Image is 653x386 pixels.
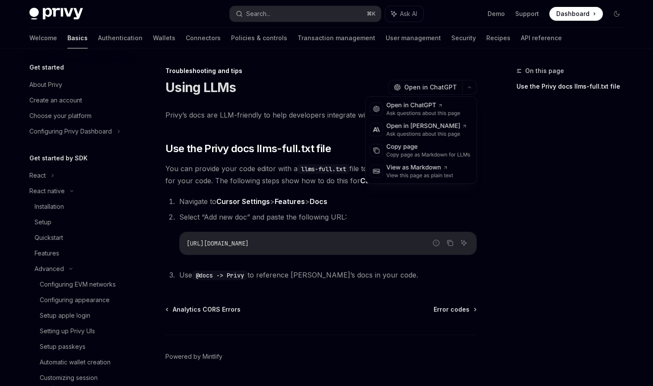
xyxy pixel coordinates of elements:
div: Choose your platform [29,111,92,121]
span: On this page [525,66,564,76]
a: Quickstart [22,230,133,246]
button: Search...⌘K [230,6,381,22]
a: Transaction management [298,28,375,48]
div: Configuring appearance [40,295,110,305]
div: View this page as plain text [387,172,453,179]
div: Automatic wallet creation [40,357,111,367]
a: Welcome [29,28,57,48]
a: Policies & controls [231,28,287,48]
h5: Get started by SDK [29,153,88,163]
strong: Docs [310,197,327,206]
a: User management [386,28,441,48]
span: Ask AI [400,10,417,18]
a: Basics [67,28,88,48]
a: Security [451,28,476,48]
div: View as Markdown [387,163,453,172]
div: Configuring EVM networks [40,279,116,290]
button: Toggle dark mode [610,7,624,21]
div: Advanced [35,264,64,274]
a: Choose your platform [22,108,133,124]
a: Setup [22,214,133,230]
button: Ask AI [458,237,469,249]
div: Setting up Privy UIs [40,326,95,336]
div: Open in [PERSON_NAME] [387,122,467,131]
span: You can provide your code editor with a file to use Privy’s docs as a context for your code. The ... [165,163,477,187]
a: Support [515,10,539,18]
span: Select “Add new doc” and paste the following URL: [179,213,347,221]
a: Cursor [360,176,384,185]
div: Installation [35,201,64,212]
code: llms-full.txt [298,164,349,174]
a: Configuring appearance [22,292,133,308]
button: Ask AI [385,6,423,22]
div: Ask questions about this page [387,110,460,117]
a: Recipes [486,28,510,48]
span: Privy’s docs are LLM-friendly to help developers integrate with Privy faster. [165,109,477,121]
span: Analytics CORS Errors [173,305,241,314]
button: Report incorrect code [431,237,442,249]
div: Ask questions about this page [387,131,467,137]
span: Use the Privy docs llms-full.txt file [165,142,331,156]
div: About Privy [29,80,62,90]
button: Open in ChatGPT [388,80,462,95]
span: ⌘ K [367,10,376,17]
div: React [29,170,46,181]
div: Search... [246,9,270,19]
a: Automatic wallet creation [22,354,133,370]
span: [URL][DOMAIN_NAME] [187,239,249,247]
a: Powered by Mintlify [165,352,222,361]
h1: Using LLMs [165,80,236,95]
span: Open in ChatGPT [404,83,457,92]
a: Demo [488,10,505,18]
span: Error codes [434,305,469,314]
a: Features [22,246,133,261]
div: Open in ChatGPT [387,101,460,110]
a: Setup passkeys [22,339,133,354]
div: Setup apple login [40,310,90,321]
div: Setup passkeys [40,341,86,352]
span: Dashboard [556,10,590,18]
a: Configuring EVM networks [22,277,133,292]
div: Quickstart [35,233,63,243]
a: API reference [521,28,562,48]
button: Copy the contents from the code block [444,237,456,249]
a: Create an account [22,93,133,108]
span: Navigate to > > [179,197,327,206]
a: About Privy [22,77,133,93]
strong: Features [275,197,305,206]
a: Dashboard [549,7,603,21]
a: Use the Privy docs llms-full.txt file [517,80,631,93]
a: Wallets [153,28,175,48]
div: Features [35,248,59,258]
span: Use to reference [PERSON_NAME]’s docs in your code. [179,271,418,279]
h5: Get started [29,62,64,73]
div: Troubleshooting and tips [165,67,477,75]
a: Setting up Privy UIs [22,323,133,339]
a: Error codes [434,305,476,314]
div: Create an account [29,95,82,105]
a: Installation [22,199,133,214]
div: Copy page [387,143,471,151]
a: Setup apple login [22,308,133,323]
strong: Cursor Settings [216,197,270,206]
a: Analytics CORS Errors [166,305,241,314]
code: @docs -> Privy [192,271,247,280]
img: dark logo [29,8,83,20]
div: React native [29,186,65,196]
div: Setup [35,217,51,227]
a: Connectors [186,28,221,48]
a: Authentication [98,28,143,48]
div: Configuring Privy Dashboard [29,126,112,137]
div: Copy page as Markdown for LLMs [387,151,471,158]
